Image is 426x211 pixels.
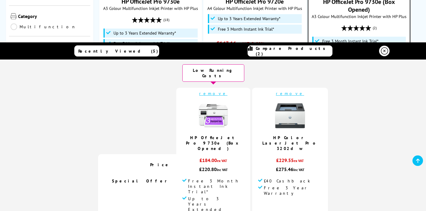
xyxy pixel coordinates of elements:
[264,185,322,196] span: Free 3 Year Warranty
[311,14,407,19] span: A3 Colour Multifunction Inkjet Printer with HP Plus
[275,101,305,131] img: hp-3202dn-front-small.jpg
[112,178,170,184] span: Special Offer
[18,13,89,20] span: Category
[217,158,227,163] span: ex VAT
[322,39,378,44] span: Free 3 Month Instant Ink Trial*
[163,14,169,26] span: (18)
[294,158,304,163] span: ex VAT
[11,13,17,19] img: Category
[78,48,158,54] span: Recently Viewed (5)
[293,167,304,172] span: inc VAT
[256,46,332,57] span: Compare Products (2)
[216,40,236,47] span: £163.16
[186,135,241,151] a: HP OfficeJet Pro 9730e (Box Opened)
[11,23,76,30] a: Multifunction
[218,16,280,21] span: Up to 3 Years Extended Warranty*
[74,45,159,57] a: Recently Viewed (5)
[103,5,199,11] span: A3 Colour Multifunction Inkjet Printer with HP Plus
[262,135,318,151] a: HP Color LaserJet Pro 3202dw
[258,166,322,172] div: £275.46
[150,162,170,167] span: Price
[182,166,244,172] div: £220.80
[207,5,303,11] span: A4 Colour Multifunction Inkjet Printer with HP Plus
[198,101,228,131] img: hp-officejet-pro-9730e-front-new-small.jpg
[182,64,244,82] div: Low Running Costs
[182,157,244,166] div: £184.00
[248,45,332,57] a: Compare Products (2)
[264,178,310,184] span: £40 Cashback
[258,157,322,166] div: £229.55
[237,41,264,46] span: ex VAT @ 20%
[113,31,176,35] span: Up to 3 Years Extended Warranty*
[199,91,227,96] a: remove
[188,178,244,194] span: Free 3 Month Instant Ink Trial*
[217,167,228,172] span: inc VAT
[276,91,304,96] a: remove
[218,27,274,32] span: Free 3 Month Instant Ink Trial*
[373,22,377,34] span: (2)
[113,41,170,46] span: Free 3 Month Instant Ink Trial*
